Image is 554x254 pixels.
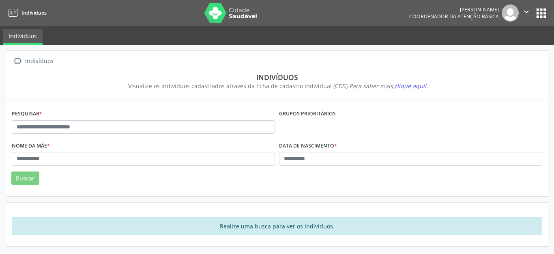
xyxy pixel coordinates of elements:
[17,82,537,90] div: Visualize os indivíduos cadastrados através da ficha de cadastro individual (CDS).
[12,217,542,235] div: Realize uma busca para ver os indivíduos.
[279,139,337,152] label: Data de nascimento
[534,6,548,20] button: apps
[21,9,47,16] span: Indivíduos
[3,29,43,45] a: Indivíduos
[279,108,336,120] label: Grupos prioritários
[409,13,499,20] span: Coordenador da Atenção Básica
[522,7,531,16] i: 
[349,82,426,90] i: Para saber mais,
[12,55,55,67] a:  Indivíduos
[394,82,426,90] span: clique aqui!
[11,172,39,185] button: Buscar
[409,6,499,13] div: [PERSON_NAME]
[24,55,55,67] div: Indivíduos
[6,6,47,20] a: Indivíduos
[519,4,534,22] button: 
[12,55,24,67] i: 
[502,4,519,22] img: img
[12,108,42,120] label: Pesquisar
[12,139,50,152] label: Nome da mãe
[17,73,537,82] div: Indivíduos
